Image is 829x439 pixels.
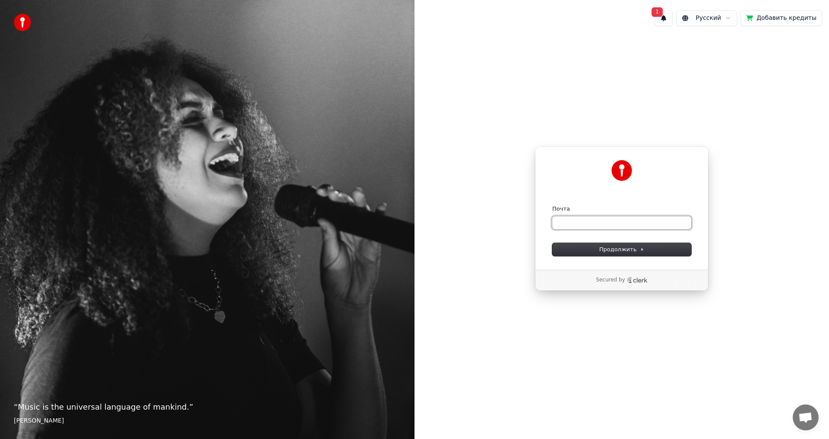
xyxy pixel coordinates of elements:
a: Открытый чат [793,404,819,430]
button: 1 [655,10,673,26]
label: Почта [552,205,570,213]
button: Продолжить [552,243,691,256]
span: 1 [652,7,663,17]
p: Secured by [596,277,625,284]
footer: [PERSON_NAME] [14,417,401,425]
img: Youka [611,160,632,181]
a: Clerk logo [627,277,648,283]
span: Продолжить [599,246,645,253]
img: youka [14,14,31,31]
p: “ Music is the universal language of mankind. ” [14,401,401,413]
button: Добавить кредиты [740,10,822,26]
